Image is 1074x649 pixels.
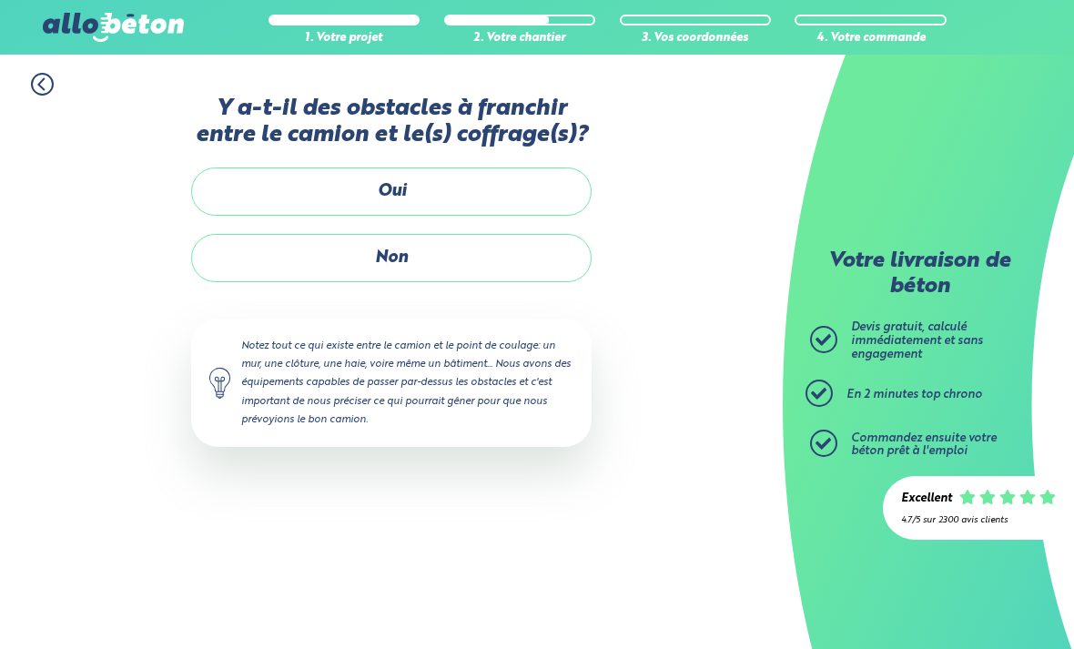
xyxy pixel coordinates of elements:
[444,32,595,46] div: 2. Votre chantier
[43,13,183,42] img: allobéton
[191,234,592,282] label: Non
[191,167,592,216] label: Oui
[795,32,946,46] div: 4. Votre commande
[912,578,1054,629] iframe: Help widget launcher
[191,96,592,149] label: Y a-t-il des obstacles à franchir entre le camion et le(s) coffrage(s)?
[268,32,420,46] div: 1. Votre projet
[191,319,592,447] div: Notez tout ce qui existe entre le camion et le point de coulage: un mur, une clôture, une haie, v...
[620,32,771,46] div: 3. Vos coordonnées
